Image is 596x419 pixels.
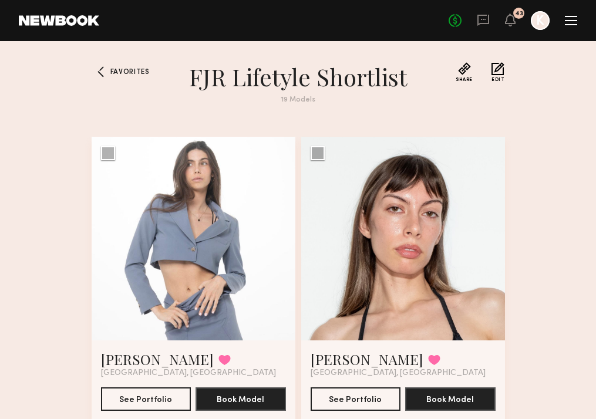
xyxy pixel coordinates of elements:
a: K [531,11,550,30]
a: Book Model [405,394,496,404]
span: [GEOGRAPHIC_DATA], [GEOGRAPHIC_DATA] [311,369,486,378]
button: Book Model [405,387,496,411]
button: Book Model [196,387,286,411]
h1: FJR Lifetyle Shortlist [173,62,423,92]
div: 43 [515,11,523,17]
span: [GEOGRAPHIC_DATA], [GEOGRAPHIC_DATA] [101,369,276,378]
a: [PERSON_NAME] [101,350,214,369]
button: Share [456,62,473,82]
button: See Portfolio [101,387,191,411]
span: Edit [491,77,504,82]
span: Share [456,77,473,82]
a: Favorites [92,62,110,81]
button: Edit [491,62,504,82]
span: Favorites [110,69,150,76]
a: Book Model [196,394,286,404]
a: [PERSON_NAME] [311,350,423,369]
button: See Portfolio [311,387,401,411]
div: 19 Models [173,96,423,104]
